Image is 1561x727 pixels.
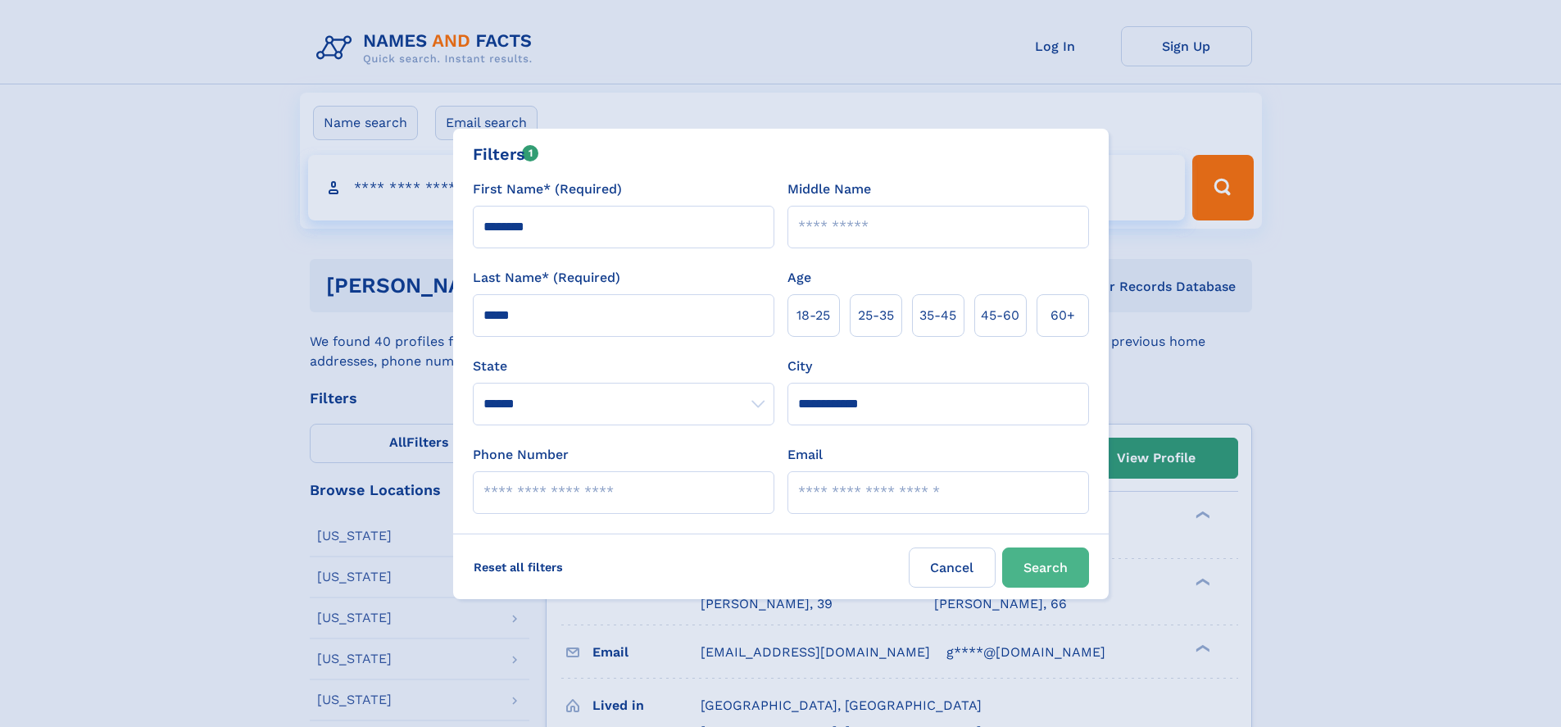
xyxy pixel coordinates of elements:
[473,268,620,288] label: Last Name* (Required)
[473,179,622,199] label: First Name* (Required)
[787,357,812,376] label: City
[981,306,1019,325] span: 45‑60
[909,548,996,588] label: Cancel
[919,306,956,325] span: 35‑45
[787,179,871,199] label: Middle Name
[787,445,823,465] label: Email
[787,268,811,288] label: Age
[473,445,569,465] label: Phone Number
[1050,306,1075,325] span: 60+
[796,306,830,325] span: 18‑25
[473,142,539,166] div: Filters
[858,306,894,325] span: 25‑35
[1002,548,1089,588] button: Search
[473,357,774,376] label: State
[463,548,574,587] label: Reset all filters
